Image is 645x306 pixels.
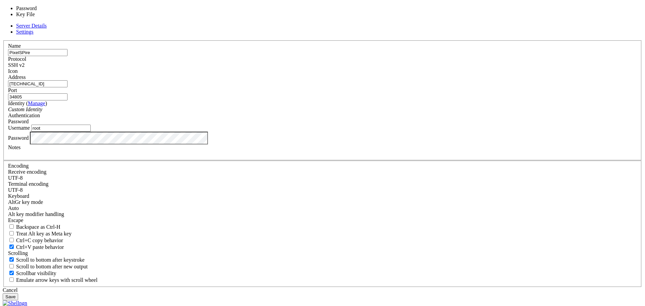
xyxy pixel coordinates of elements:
[8,199,43,205] label: Set the expected encoding for data received from the host. If the encodings do not match, visual ...
[8,231,72,236] label: Whether the Alt key acts as a Meta key or as a distinct Alt key.
[3,293,18,300] button: Save
[8,74,26,80] label: Address
[9,264,14,268] input: Scroll to bottom after new output
[9,224,14,229] input: Backspace as Ctrl-H
[16,244,64,250] span: Ctrl+V paste behavior
[9,238,14,242] input: Ctrl+C copy behavior
[8,68,17,74] label: Icon
[8,62,25,68] span: SSH v2
[16,277,97,283] span: Emulate arrow keys with scroll wheel
[8,93,68,100] input: Port Number
[8,205,19,211] span: Auto
[8,257,85,263] label: Whether to scroll to the bottom on any keystroke.
[9,257,14,262] input: Scroll to bottom after keystroke
[8,237,63,243] label: Ctrl-C copies if true, send ^C to host if false. Ctrl-Shift-C sends ^C to host if true, copies if...
[16,11,72,17] li: Key File
[31,125,91,132] input: Login Username
[16,257,85,263] span: Scroll to bottom after keystroke
[8,181,48,187] label: The default terminal encoding. ISO-2022 enables character map translations (like graphics maps). ...
[16,23,47,29] a: Server Details
[16,29,34,35] a: Settings
[8,217,23,223] span: Escape
[8,187,637,193] div: UTF-8
[8,49,68,56] input: Server Name
[16,231,72,236] span: Treat Alt key as Meta key
[8,119,29,124] span: Password
[8,106,637,113] div: Custom Identity
[8,205,637,211] div: Auto
[8,87,17,93] label: Port
[8,211,64,217] label: Controls how the Alt key is handled. Escape: Send an ESC prefix. 8-Bit: Add 128 to the typed char...
[8,43,21,49] label: Name
[28,100,45,106] a: Manage
[16,224,60,230] span: Backspace as Ctrl-H
[8,135,29,140] label: Password
[16,237,63,243] span: Ctrl+C copy behavior
[9,277,14,282] input: Emulate arrow keys with scroll wheel
[8,62,637,68] div: SSH v2
[8,56,26,62] label: Protocol
[8,163,29,169] label: Encoding
[8,187,23,193] span: UTF-8
[8,80,68,87] input: Host Name or IP
[8,175,637,181] div: UTF-8
[8,119,637,125] div: Password
[9,231,14,235] input: Treat Alt key as Meta key
[16,5,72,11] li: Password
[8,244,64,250] label: Ctrl+V pastes if true, sends ^V to host if false. Ctrl+Shift+V sends ^V to host if true, pastes i...
[8,277,97,283] label: When using the alternative screen buffer, and DECCKM (Application Cursor Keys) is active, mouse w...
[8,100,47,106] label: Identity
[8,264,88,269] label: Scroll to bottom after new output.
[8,193,29,199] label: Keyboard
[8,113,40,118] label: Authentication
[16,264,88,269] span: Scroll to bottom after new output
[8,175,23,181] span: UTF-8
[8,106,42,112] i: Custom Identity
[8,270,56,276] label: The vertical scrollbar mode.
[3,287,642,293] div: Cancel
[26,100,47,106] span: ( )
[9,245,14,249] input: Ctrl+V paste behavior
[8,125,30,131] label: Username
[16,270,56,276] span: Scrollbar visibility
[8,169,46,175] label: Set the expected encoding for data received from the host. If the encodings do not match, visual ...
[8,224,60,230] label: If true, the backspace should send BS ('\x08', aka ^H). Otherwise the backspace key should send '...
[8,217,637,223] div: Escape
[8,144,20,150] label: Notes
[8,250,28,256] label: Scrolling
[9,271,14,275] input: Scrollbar visibility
